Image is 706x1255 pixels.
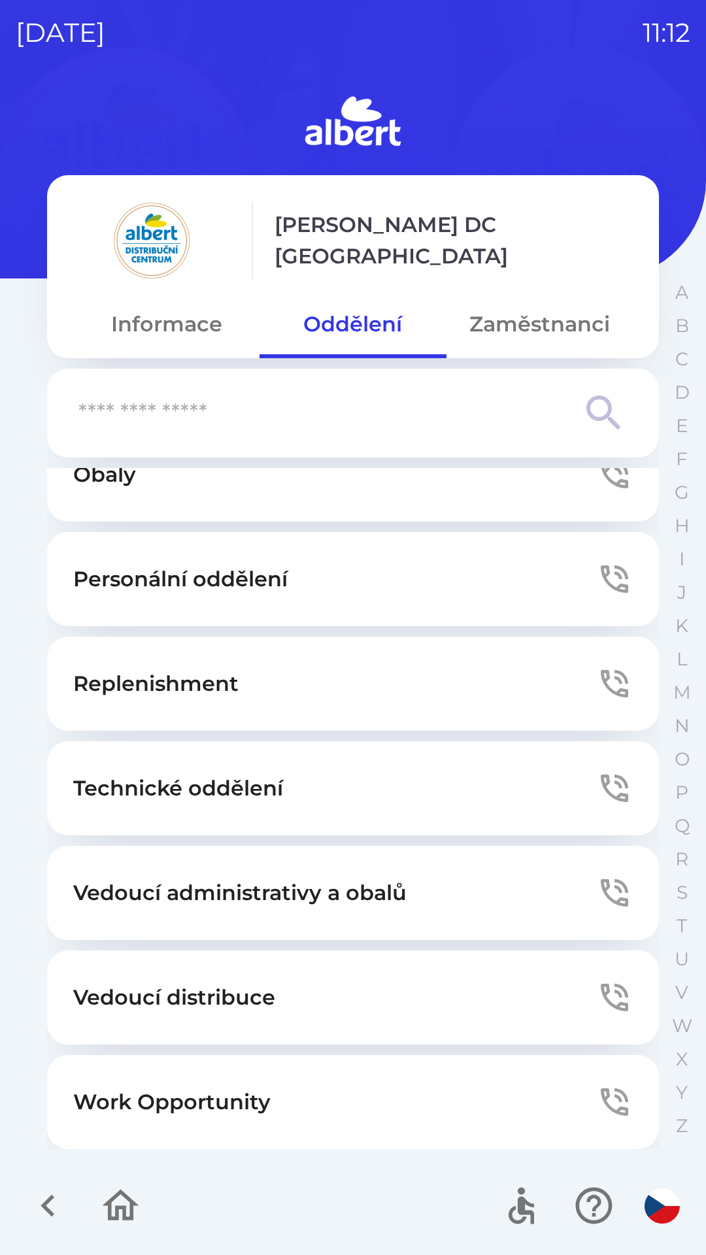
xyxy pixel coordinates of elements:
p: [PERSON_NAME] DC [GEOGRAPHIC_DATA] [275,209,633,272]
p: Vedoucí distribuce [73,982,275,1013]
button: Vedoucí distribuce [47,950,659,1045]
p: [DATE] [16,13,105,52]
button: Technické oddělení [47,741,659,835]
button: Informace [73,301,260,348]
p: Vedoucí administrativy a obalů [73,877,407,909]
p: Work Opportunity [73,1086,271,1118]
p: Technické oddělení [73,773,283,804]
button: Work Opportunity [47,1055,659,1149]
img: Logo [47,92,659,154]
button: Personální oddělení [47,532,659,626]
button: Oddělení [260,301,446,348]
p: Obaly [73,459,136,490]
button: Zaměstnanci [446,301,633,348]
button: Vedoucí administrativy a obalů [47,846,659,940]
img: 092fc4fe-19c8-4166-ad20-d7efd4551fba.png [73,201,230,280]
p: Personální oddělení [73,563,288,595]
button: Obaly [47,427,659,522]
button: Replenishment [47,637,659,731]
p: Replenishment [73,668,239,699]
img: cs flag [645,1188,680,1224]
p: 11:12 [643,13,690,52]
